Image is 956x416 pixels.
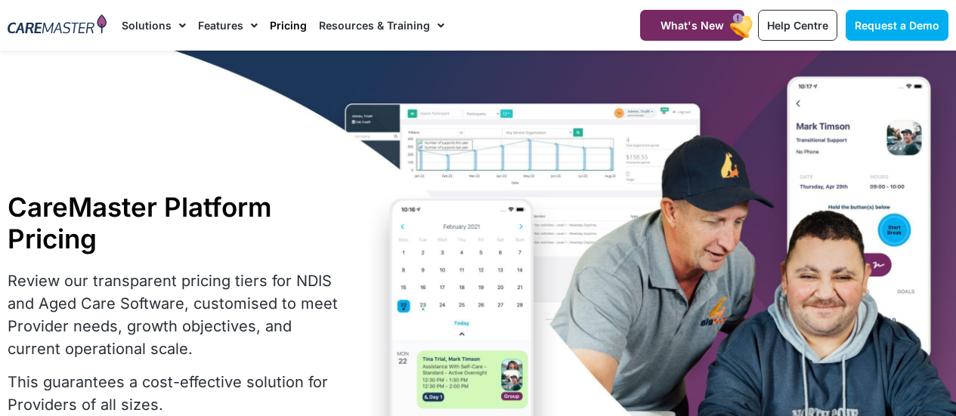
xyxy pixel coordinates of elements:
img: CareMaster Logo [8,14,107,36]
a: Request a Demo [846,10,948,41]
a: What's New [640,10,744,41]
h1: CareMaster Platform Pricing [8,191,342,254]
p: This guarantees a cost-effective solution for Providers of all sizes. [8,371,342,416]
span: Request a Demo [855,19,939,32]
span: Help Centre [767,19,828,32]
span: What's New [661,19,724,32]
p: Review our transparent pricing tiers for NDIS and Aged Care Software, customised to meet Provider... [8,270,342,360]
a: Help Centre [758,10,837,41]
